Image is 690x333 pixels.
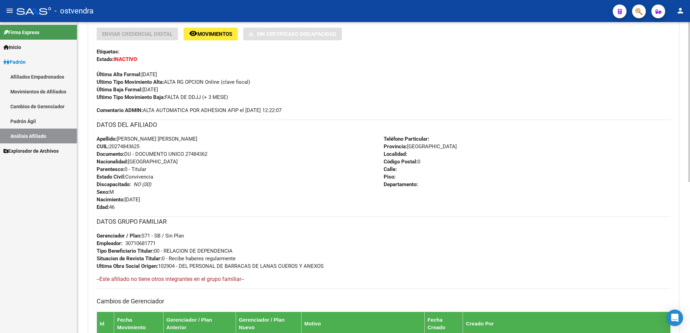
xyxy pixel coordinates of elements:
strong: Parentesco: [97,166,125,172]
span: FALTA DE DDJJ (+ 3 MESE) [97,94,228,100]
h4: --Este afiliado no tiene otros integrantes en el grupo familiar-- [97,275,671,283]
strong: Gerenciador / Plan: [97,233,141,239]
strong: Ultima Obra Social Origen: [97,263,158,269]
span: [DATE] [97,71,157,78]
strong: Nacionalidad: [97,159,128,165]
strong: Situacion de Revista Titular: [97,255,162,262]
span: [PERSON_NAME] [PERSON_NAME] [97,136,197,142]
strong: Edad: [97,204,109,210]
mat-icon: person [676,7,684,15]
strong: Departamento: [384,181,418,188]
span: Convivencia [97,174,153,180]
span: [DATE] [97,87,158,93]
strong: Tipo Beneficiario Titular: [97,248,154,254]
strong: Documento: [97,151,124,157]
strong: Comentario ADMIN: [97,107,143,113]
h3: DATOS DEL AFILIADO [97,120,671,130]
button: Enviar Credencial Digital [97,28,178,40]
strong: Provincia: [384,143,407,150]
span: ALTA AUTOMATICA POR ADHESION AFIP el [DATE] 12:22:07 [97,107,282,114]
strong: Ultimo Tipo Movimiento Baja: [97,94,165,100]
span: S71 - SB / Sin Plan [97,233,184,239]
span: Sin Certificado Discapacidad [257,31,336,37]
strong: INACTIVO [114,56,137,62]
span: 102904 - DEL PERSONAL DE BARRACAS DE LANAS CUEROS Y ANEXOS [97,263,324,269]
strong: Código Postal: [384,159,417,165]
span: Firma Express [3,29,39,36]
span: DU - DOCUMENTO UNICO 27484362 [97,151,207,157]
h3: DATOS GRUPO FAMILIAR [97,217,671,226]
h3: Cambios de Gerenciador [97,296,671,306]
span: [GEOGRAPHIC_DATA] [384,143,457,150]
strong: Última Baja Formal: [97,87,142,93]
strong: Piso: [384,174,395,180]
strong: Discapacitado: [97,181,131,188]
span: - ostvendra [55,3,93,19]
span: Enviar Credencial Digital [102,31,172,37]
strong: Estado Civil: [97,174,125,180]
strong: Etiquetas: [97,49,119,55]
span: [DATE] [97,196,140,203]
mat-icon: menu [6,7,14,15]
div: Open Intercom Messenger [667,310,683,326]
strong: Nacimiento: [97,196,125,203]
span: Padrón [3,58,26,66]
strong: Ultimo Tipo Movimiento Alta: [97,79,164,85]
button: Movimientos [184,28,238,40]
strong: Estado: [97,56,114,62]
strong: Sexo: [97,189,109,195]
span: 0 - Recibe haberes regularmente [97,255,236,262]
span: 20274843625 [97,143,139,150]
strong: Localidad: [384,151,407,157]
strong: Empleador: [97,240,122,246]
button: Sin Certificado Discapacidad [243,28,342,40]
span: Explorador de Archivos [3,147,59,155]
strong: CUIL: [97,143,109,150]
span: 46 [97,204,115,210]
span: [GEOGRAPHIC_DATA] [97,159,178,165]
span: 0 [384,159,420,165]
span: 00 - RELACION DE DEPENDENCIA [97,248,233,254]
div: 30710681771 [125,240,156,247]
span: 0 - Titular [97,166,146,172]
span: ALTA RG OPCION Online (clave fiscal) [97,79,250,85]
strong: Calle: [384,166,397,172]
span: Movimientos [197,31,232,37]
strong: Teléfono Particular: [384,136,429,142]
span: Inicio [3,43,21,51]
mat-icon: remove_red_eye [189,29,197,38]
strong: Última Alta Formal: [97,71,141,78]
strong: Apellido: [97,136,117,142]
span: M [97,189,114,195]
i: NO (00) [134,181,151,188]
